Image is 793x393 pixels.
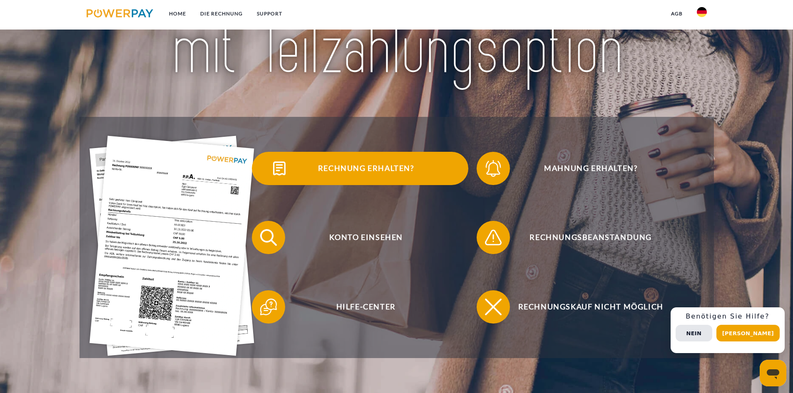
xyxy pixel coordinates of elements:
button: [PERSON_NAME] [716,325,780,341]
img: logo-powerpay.svg [87,9,154,17]
img: single_invoice_powerpay_de.jpg [89,136,254,356]
span: Rechnungskauf nicht möglich [489,290,693,324]
span: Hilfe-Center [264,290,468,324]
button: Mahnung erhalten? [477,152,693,185]
button: Konto einsehen [252,221,468,254]
button: Rechnungsbeanstandung [477,221,693,254]
img: qb_bill.svg [269,158,290,179]
button: Nein [676,325,712,341]
img: qb_bell.svg [483,158,504,179]
div: Schnellhilfe [671,307,785,353]
span: Rechnungsbeanstandung [489,221,693,254]
h3: Benötigen Sie Hilfe? [676,312,780,321]
button: Hilfe-Center [252,290,468,324]
img: qb_warning.svg [483,227,504,248]
a: SUPPORT [250,6,289,21]
img: qb_search.svg [258,227,279,248]
a: DIE RECHNUNG [193,6,250,21]
iframe: Schaltfläche zum Öffnen des Messaging-Fensters [760,360,786,386]
span: Konto einsehen [264,221,468,254]
a: Home [162,6,193,21]
img: qb_close.svg [483,297,504,317]
span: Mahnung erhalten? [489,152,693,185]
img: de [697,7,707,17]
img: qb_help.svg [258,297,279,317]
a: agb [664,6,690,21]
button: Rechnungskauf nicht möglich [477,290,693,324]
button: Rechnung erhalten? [252,152,468,185]
span: Rechnung erhalten? [264,152,468,185]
